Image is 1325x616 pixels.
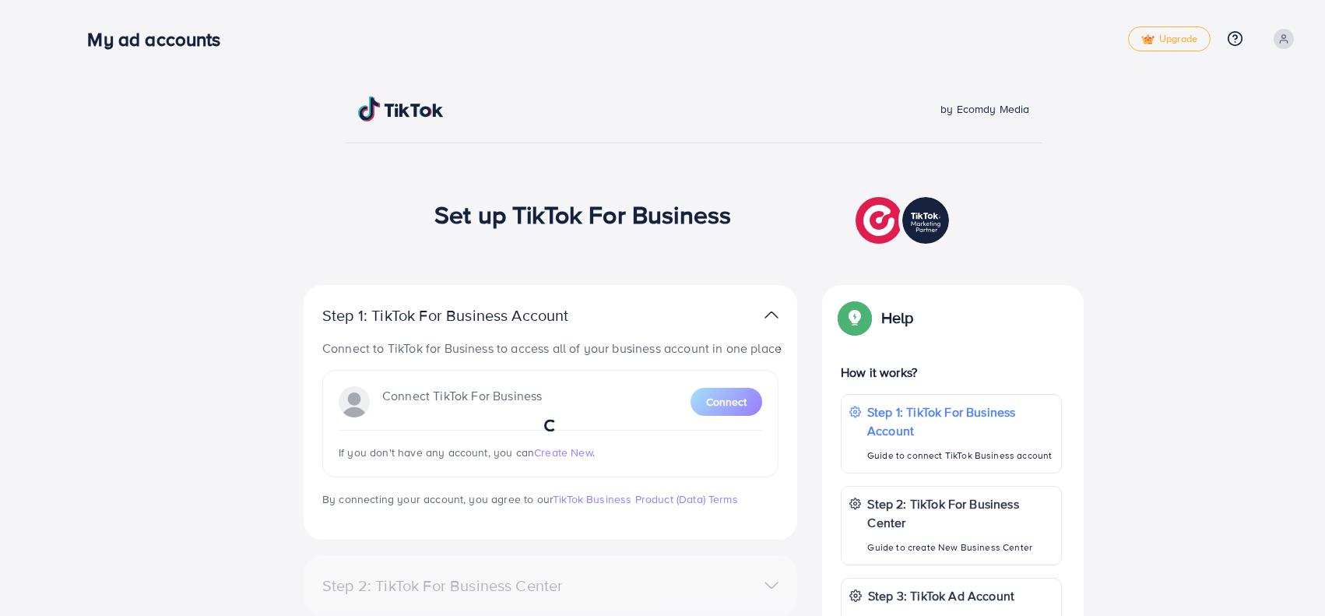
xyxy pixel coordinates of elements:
[87,28,233,51] h3: My ad accounts
[1141,34,1155,45] img: tick
[1128,26,1211,51] a: tickUpgrade
[856,193,953,248] img: TikTok partner
[434,199,731,229] h1: Set up TikTok For Business
[867,538,1053,557] p: Guide to create New Business Center
[1141,33,1197,45] span: Upgrade
[764,304,778,326] img: TikTok partner
[358,97,444,121] img: TikTok
[841,363,1062,382] p: How it works?
[881,308,914,327] p: Help
[868,586,1014,605] p: Step 3: TikTok Ad Account
[867,446,1053,465] p: Guide to connect TikTok Business account
[322,306,618,325] p: Step 1: TikTok For Business Account
[841,304,869,332] img: Popup guide
[867,403,1053,440] p: Step 1: TikTok For Business Account
[867,495,1053,532] p: Step 2: TikTok For Business Center
[940,101,1029,117] span: by Ecomdy Media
